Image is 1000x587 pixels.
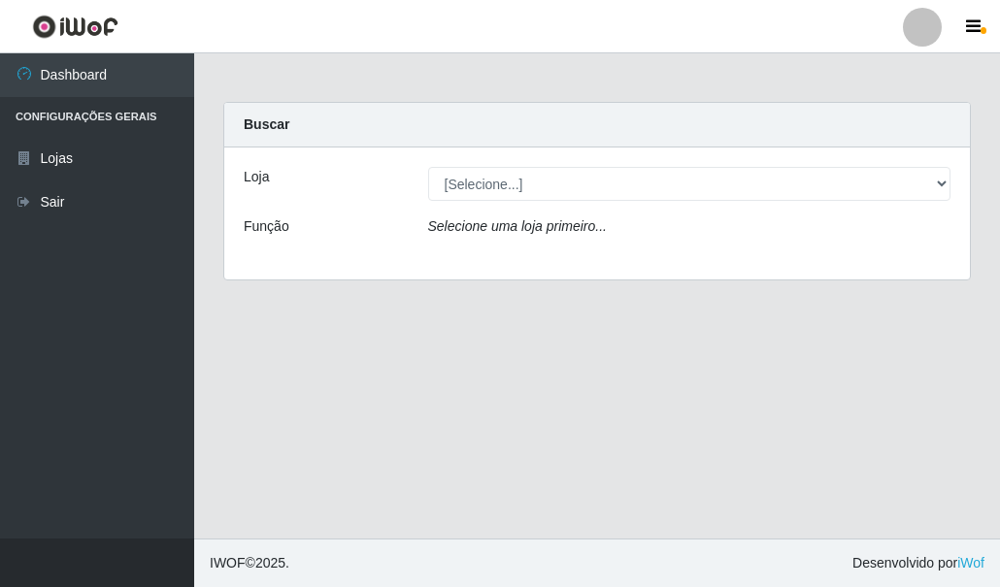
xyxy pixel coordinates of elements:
label: Loja [244,167,269,187]
strong: Buscar [244,116,289,132]
span: © 2025 . [210,553,289,573]
span: Desenvolvido por [852,553,984,573]
label: Função [244,216,289,237]
img: CoreUI Logo [32,15,118,39]
i: Selecione uma loja primeiro... [428,218,607,234]
a: iWof [957,555,984,571]
span: IWOF [210,555,246,571]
